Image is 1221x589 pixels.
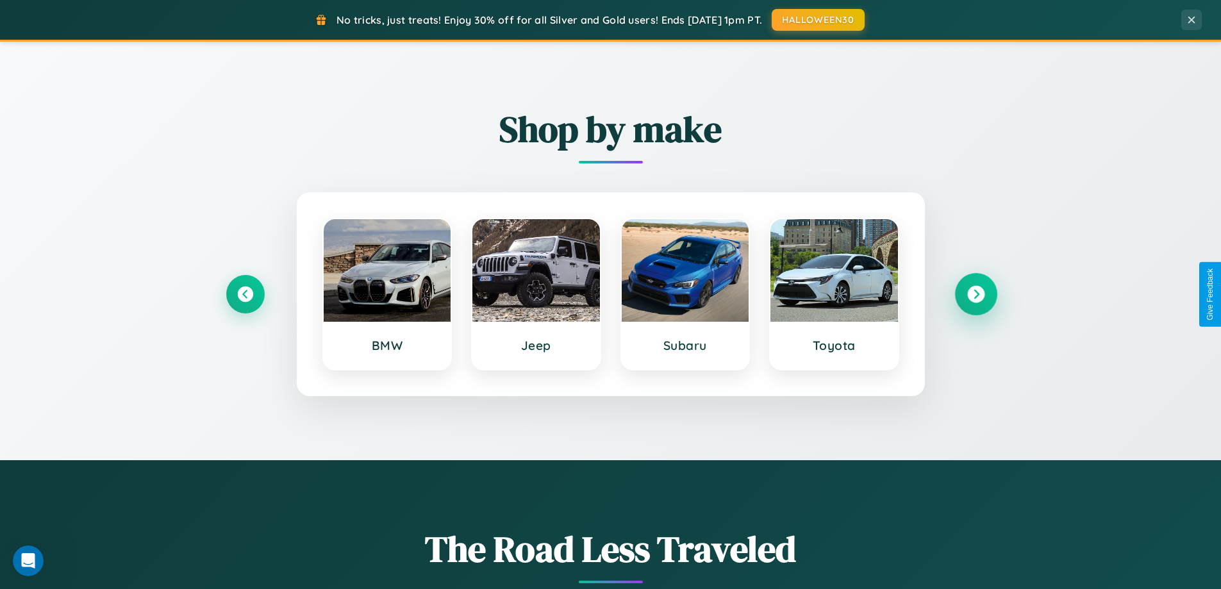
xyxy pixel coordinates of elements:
h3: BMW [336,338,438,353]
h3: Jeep [485,338,587,353]
h1: The Road Less Traveled [226,524,995,574]
iframe: Intercom live chat [13,545,44,576]
h3: Toyota [783,338,885,353]
button: HALLOWEEN30 [772,9,865,31]
span: No tricks, just treats! Enjoy 30% off for all Silver and Gold users! Ends [DATE] 1pm PT. [336,13,762,26]
div: Give Feedback [1206,269,1215,320]
h2: Shop by make [226,104,995,154]
h3: Subaru [635,338,736,353]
